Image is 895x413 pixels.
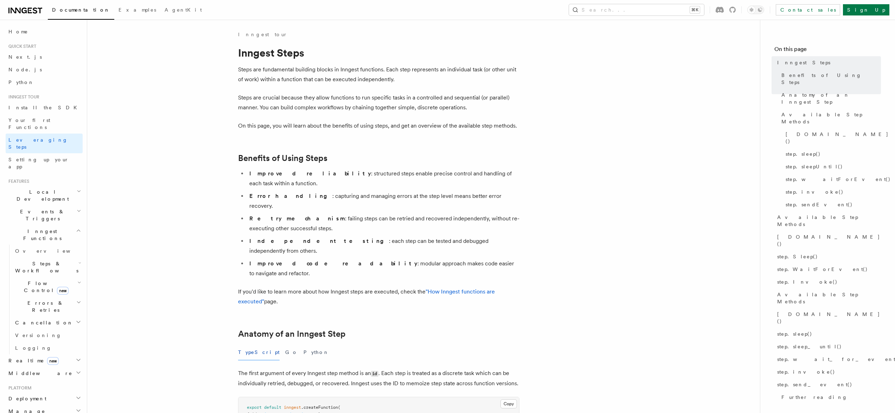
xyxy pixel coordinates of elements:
h1: Inngest Steps [238,46,519,59]
a: Anatomy of an Inngest Step [779,89,881,108]
span: export [247,405,262,410]
a: step.Invoke() [774,276,881,288]
a: [DOMAIN_NAME]() [783,128,881,148]
a: Available Step Methods [779,108,881,128]
code: id [371,371,378,377]
li: : capturing and managing errors at the step level means better error recovery. [247,191,519,211]
a: step.send_event() [774,378,881,391]
span: Platform [6,385,32,391]
a: Home [6,25,83,38]
span: [DOMAIN_NAME]() [777,311,881,325]
span: Documentation [52,7,110,13]
a: Overview [12,245,83,257]
button: Copy [500,399,517,408]
kbd: ⌘K [690,6,700,13]
a: Install the SDK [6,101,83,114]
p: The first argument of every Inngest step method is an . Each step is treated as a discrete task w... [238,368,519,388]
a: step.sleep() [783,148,881,160]
span: Anatomy of an Inngest Step [781,91,881,105]
a: AgentKit [160,2,206,19]
button: Inngest Functions [6,225,83,245]
button: Go [285,344,298,360]
strong: Retry mechanism [249,215,345,222]
span: step.invoke() [777,368,835,375]
span: step.waitForEvent() [786,176,891,183]
span: Node.js [8,67,42,72]
span: .createFunction [301,405,338,410]
span: step.sleep_until() [777,343,842,350]
span: Middleware [6,370,72,377]
span: Available Step Methods [777,214,881,228]
span: AgentKit [165,7,202,13]
button: Cancellation [12,316,83,329]
a: Inngest Steps [774,56,881,69]
span: step.invoke() [786,188,844,195]
a: Sign Up [843,4,889,15]
a: step.WaitForEvent() [774,263,881,276]
a: Anatomy of an Inngest Step [238,329,346,339]
a: Python [6,76,83,89]
a: [DOMAIN_NAME]() [774,231,881,250]
span: default [264,405,281,410]
button: Toggle dark mode [747,6,764,14]
span: Inngest Steps [777,59,830,66]
span: Events & Triggers [6,208,77,222]
p: Steps are fundamental building blocks in Inngest functions. Each step represents an individual ta... [238,65,519,84]
button: Events & Triggers [6,205,83,225]
a: Next.js [6,51,83,63]
a: Leveraging Steps [6,134,83,153]
a: Versioning [12,329,83,342]
a: Logging [12,342,83,354]
h4: On this page [774,45,881,56]
a: Setting up your app [6,153,83,173]
span: [DOMAIN_NAME]() [786,131,889,145]
span: step.sleep() [786,150,821,157]
button: Deployment [6,392,83,405]
a: Contact sales [776,4,840,15]
span: step.sendEvent() [786,201,853,208]
span: [DOMAIN_NAME]() [777,233,881,247]
p: If you'd like to learn more about how Inngest steps are executed, check the page. [238,287,519,306]
a: step.sleep_until() [774,340,881,353]
span: Benefits of Using Steps [781,72,881,86]
span: Overview [15,248,88,254]
span: Python [8,79,34,85]
span: Inngest Functions [6,228,76,242]
a: step.sendEvent() [783,198,881,211]
p: On this page, you will learn about the benefits of using steps, and get an overview of the availa... [238,121,519,131]
span: Home [8,28,28,35]
button: Middleware [6,367,83,380]
span: Logging [15,345,52,351]
strong: Independent testing [249,238,389,244]
a: Documentation [48,2,114,20]
span: Available Step Methods [781,111,881,125]
span: Realtime [6,357,59,364]
strong: Improved reliability [249,170,371,177]
span: Install the SDK [8,105,81,110]
span: Leveraging Steps [8,137,68,150]
a: Available Step Methods [774,211,881,231]
a: Inngest tour [238,31,287,38]
a: Benefits of Using Steps [238,153,327,163]
span: step.Invoke() [777,278,838,285]
div: Inngest Functions [6,245,83,354]
a: step.Sleep() [774,250,881,263]
a: step.sleep() [774,328,881,340]
span: Local Development [6,188,77,202]
span: ( [338,405,340,410]
li: : modular approach makes code easier to navigate and refactor. [247,259,519,278]
button: Flow Controlnew [12,277,83,297]
a: step.sleepUntil() [783,160,881,173]
span: step.send_event() [777,381,852,388]
a: Node.js [6,63,83,76]
strong: Error handling [249,193,332,199]
span: Features [6,179,29,184]
span: inngest [284,405,301,410]
span: Setting up your app [8,157,69,169]
span: new [47,357,59,365]
a: step.wait_for_event() [774,353,881,366]
a: Benefits of Using Steps [779,69,881,89]
a: step.invoke() [774,366,881,378]
a: step.invoke() [783,186,881,198]
span: step.sleep() [777,330,812,337]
